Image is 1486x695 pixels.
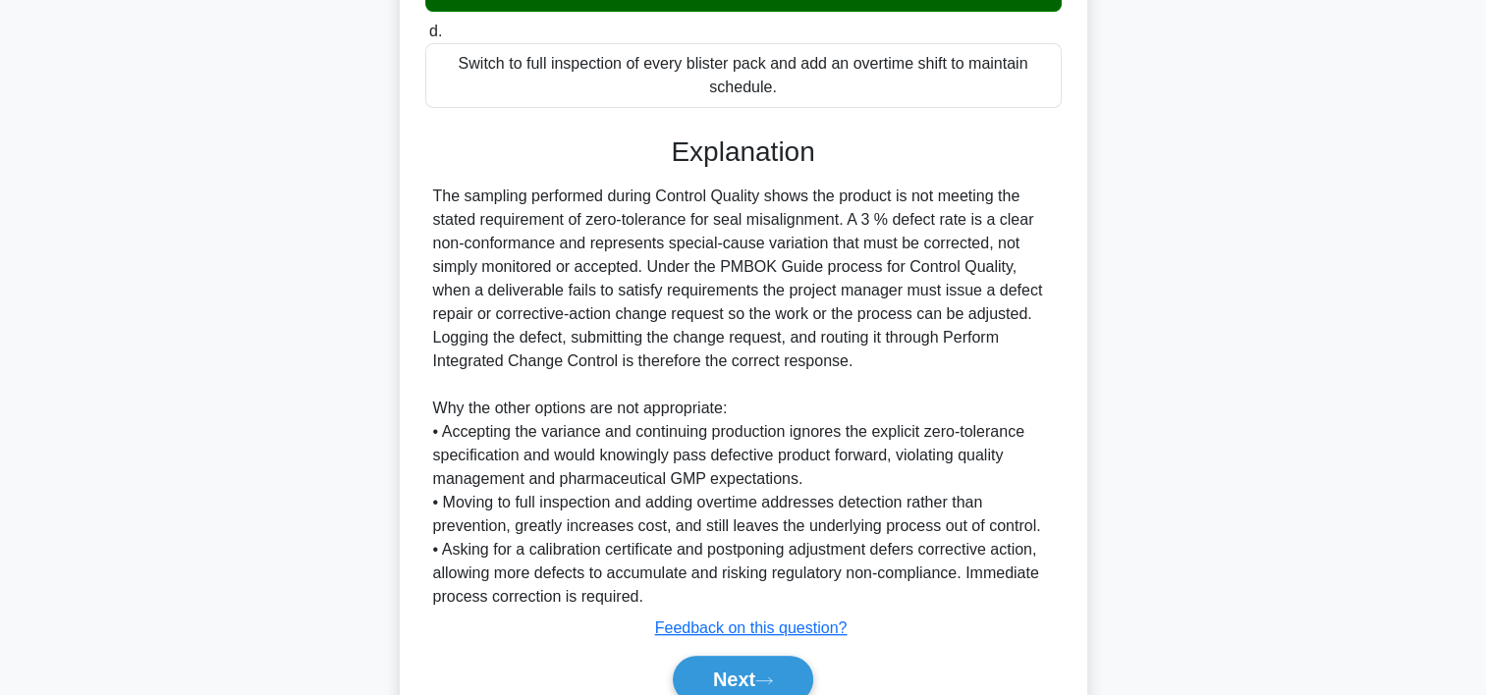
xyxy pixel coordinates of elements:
[429,23,442,39] span: d.
[437,135,1050,169] h3: Explanation
[433,185,1054,609] div: The sampling performed during Control Quality shows the product is not meeting the stated require...
[425,43,1062,108] div: Switch to full inspection of every blister pack and add an overtime shift to maintain schedule.
[655,619,848,636] a: Feedback on this question?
